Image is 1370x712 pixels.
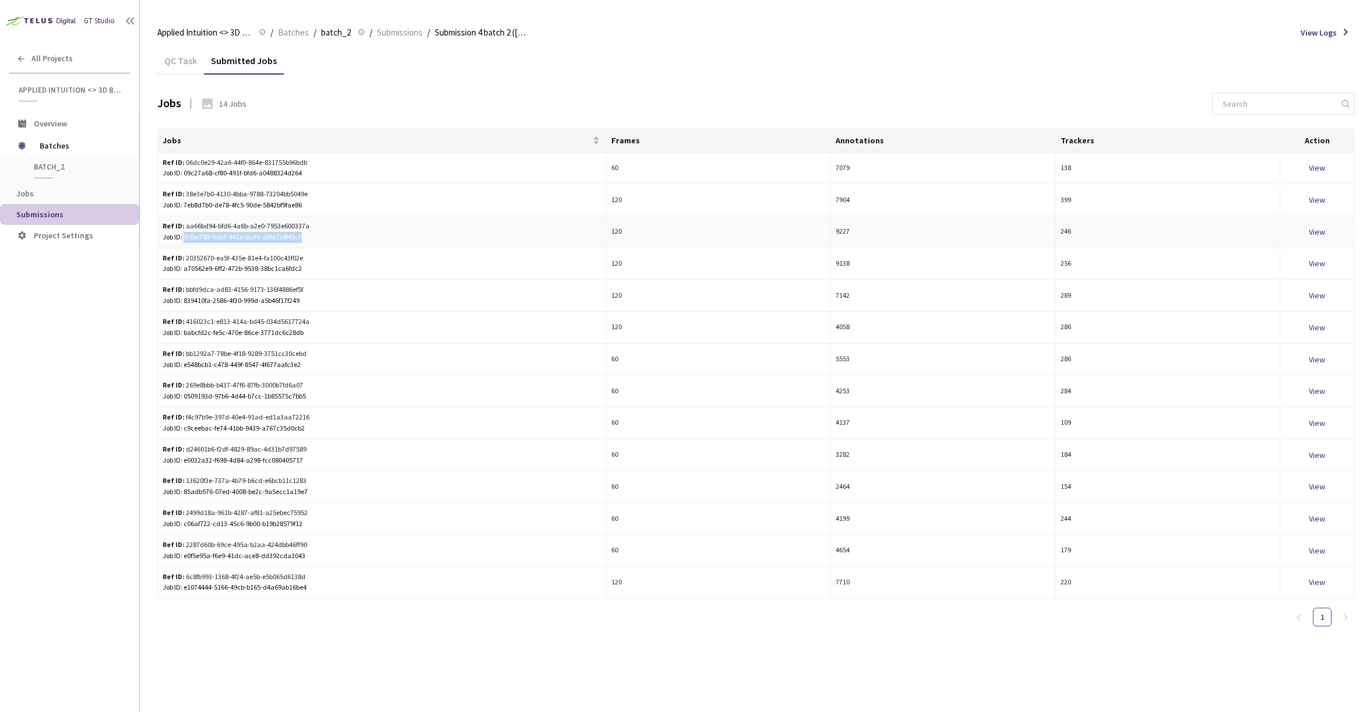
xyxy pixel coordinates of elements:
[831,567,1055,599] td: 7710
[270,26,273,40] li: /
[163,540,185,549] b: Ref ID:
[1056,439,1280,471] td: 184
[163,508,185,517] b: Ref ID:
[831,503,1055,535] td: 4199
[1056,216,1280,248] td: 246
[607,312,831,344] td: 120
[163,221,185,230] b: Ref ID:
[607,129,831,153] th: Frames
[1056,344,1280,376] td: 286
[1285,544,1350,557] div: View
[163,582,601,593] div: Job ID: e1074444-5166-49cb-b165-d4a69ab16be4
[163,423,601,434] div: Job ID: c9ceebac-fe74-41bb-9439-a767c35d0cb2
[163,189,364,200] div: 38e3e7b0-4130-4bba-9788-73204bb5049e
[276,26,311,38] a: Batches
[163,572,185,581] b: Ref ID:
[607,407,831,439] td: 60
[831,184,1055,216] td: 7904
[163,572,364,583] div: 6c8fb993-1368-4f24-ae5b-e5b065d6138d
[831,471,1055,503] td: 2464
[1290,608,1308,626] button: left
[163,157,364,168] div: 06dc0e29-42a6-44f0-864e-831755b96bdb
[831,407,1055,439] td: 4137
[377,26,422,40] span: Submissions
[1216,93,1340,114] input: Search
[607,535,831,567] td: 60
[1285,512,1350,525] div: View
[1285,161,1350,174] div: View
[831,280,1055,312] td: 7142
[163,327,601,339] div: Job ID: babcfd2c-fe5c-470e-86ce-3771dc6c28db
[831,153,1055,185] td: 7079
[1056,535,1280,567] td: 179
[158,129,607,153] th: Jobs
[163,189,185,198] b: Ref ID:
[163,359,601,371] div: Job ID: e548bcb1-c478-449f-8547-4f677aafc3e2
[1290,608,1308,626] li: Previous Page
[831,248,1055,280] td: 9138
[157,26,252,40] span: Applied Intuition <> 3D BBox - [PERSON_NAME]
[831,535,1055,567] td: 4654
[1285,353,1350,366] div: View
[163,487,601,498] div: Job ID: 85adb576-07ed-4008-be2c-9a5ecc1a19e7
[607,248,831,280] td: 120
[1285,289,1350,302] div: View
[831,344,1055,376] td: 5553
[1056,567,1280,599] td: 220
[1056,503,1280,535] td: 244
[831,312,1055,344] td: 4058
[1285,576,1350,588] div: View
[435,26,529,40] span: Submission 4 batch 2 ([DATE])
[219,98,246,110] div: 14 Jobs
[163,380,364,391] div: 269e8bbb-b437-47f6-87fb-3000b7fd6a07
[34,162,120,172] span: batch_2
[84,16,115,27] div: GT Studio
[1285,449,1350,461] div: View
[375,26,425,38] a: Submissions
[369,26,372,40] li: /
[1295,614,1302,621] span: left
[607,344,831,376] td: 60
[607,567,831,599] td: 120
[1285,385,1350,397] div: View
[831,129,1055,153] th: Annotations
[1342,614,1349,621] span: right
[1056,280,1280,312] td: 289
[16,209,64,220] span: Submissions
[163,476,185,485] b: Ref ID:
[157,95,181,112] div: Jobs
[163,519,601,530] div: Job ID: c06af722-cd13-45c6-9b00-b19b28579f12
[314,26,316,40] li: /
[163,200,601,211] div: Job ID: 7eb8d7b0-de78-4fc5-90de-5842bf9fae86
[1336,608,1355,626] li: Next Page
[607,184,831,216] td: 120
[831,375,1055,407] td: 4253
[163,348,364,359] div: bb1292a7-78be-4f18-9289-3751cc30cebd
[163,475,364,487] div: 13620f3e-737a-4b79-b6cd-e6bcb11c1283
[163,232,601,243] div: Job ID: 97fbe789-0db7-441e-8a95-abfd726f43c0
[163,444,364,455] div: d24601b6-f2df-4829-89ac-4d31b7d97589
[163,168,601,179] div: Job ID: 09c27a68-cf80-491f-bfd6-a0488324d264
[157,55,204,75] div: QC Task
[607,503,831,535] td: 60
[34,230,93,241] span: Project Settings
[163,349,185,358] b: Ref ID:
[163,380,185,389] b: Ref ID:
[19,85,123,95] span: Applied Intuition <> 3D BBox - [PERSON_NAME]
[163,507,364,519] div: 2499d18a-961b-4287-af81-a25ebec75952
[163,317,185,326] b: Ref ID:
[163,445,185,453] b: Ref ID:
[607,216,831,248] td: 120
[1313,608,1331,626] a: 1
[607,375,831,407] td: 60
[163,455,601,466] div: Job ID: e0032a32-f698-4d84-a298-fcc080405717
[163,158,185,167] b: Ref ID:
[1056,248,1280,280] td: 256
[427,26,430,40] li: /
[40,134,119,157] span: Batches
[1336,608,1355,626] button: right
[607,280,831,312] td: 120
[16,188,34,199] span: Jobs
[607,471,831,503] td: 60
